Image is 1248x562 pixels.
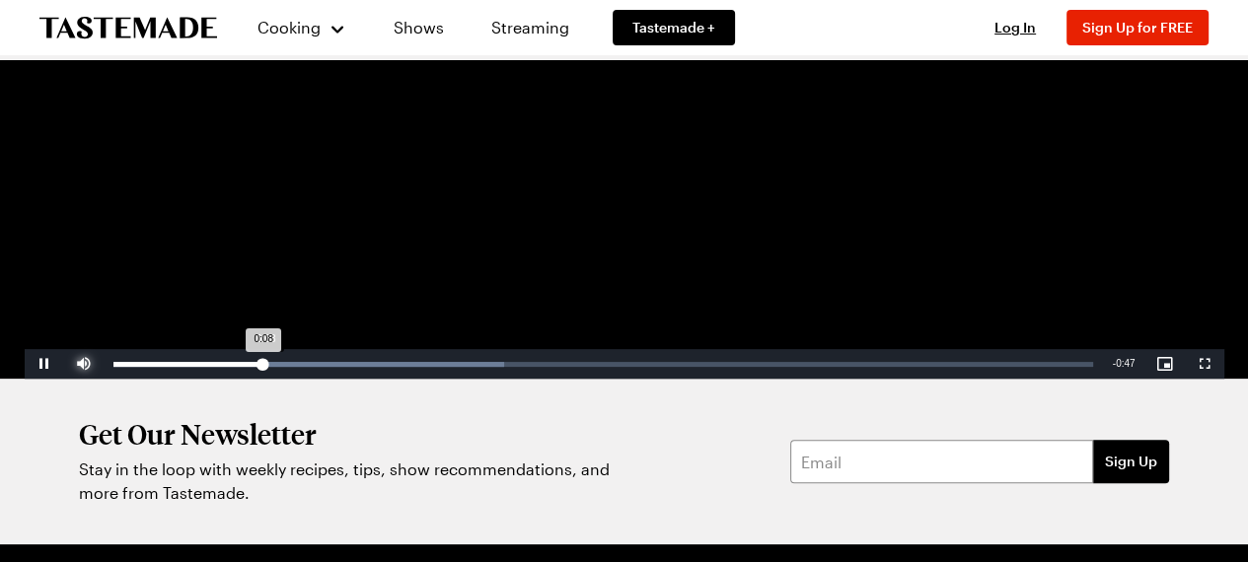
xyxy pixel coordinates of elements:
a: To Tastemade Home Page [39,17,217,39]
button: Log In [976,18,1055,37]
span: Cooking [257,18,321,36]
h2: Get Our Newsletter [79,418,622,450]
span: - [1113,358,1116,369]
div: Progress Bar [113,362,1093,367]
input: Email [790,440,1093,483]
button: Sign Up [1093,440,1169,483]
a: Tastemade + [613,10,735,45]
button: Fullscreen [1185,349,1224,379]
span: Tastemade + [632,18,715,37]
p: Stay in the loop with weekly recipes, tips, show recommendations, and more from Tastemade. [79,457,622,505]
span: Sign Up [1105,452,1157,471]
button: Cooking [257,4,346,51]
span: Log In [994,19,1036,35]
button: Pause [25,349,64,379]
button: Sign Up for FREE [1066,10,1209,45]
button: Picture-in-Picture [1145,349,1185,379]
span: 0:47 [1116,358,1135,369]
button: Mute [64,349,104,379]
span: Sign Up for FREE [1082,19,1193,35]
